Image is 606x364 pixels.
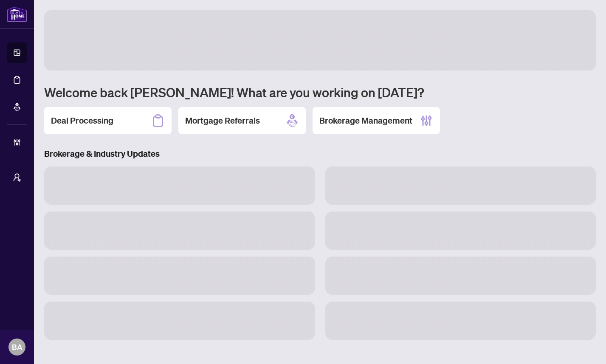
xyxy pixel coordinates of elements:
h2: Brokerage Management [319,115,412,127]
h2: Mortgage Referrals [185,115,260,127]
img: logo [7,6,27,22]
h2: Deal Processing [51,115,113,127]
span: user-switch [13,173,21,182]
h3: Brokerage & Industry Updates [44,148,596,160]
span: BA [12,341,23,353]
h1: Welcome back [PERSON_NAME]! What are you working on [DATE]? [44,84,596,100]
